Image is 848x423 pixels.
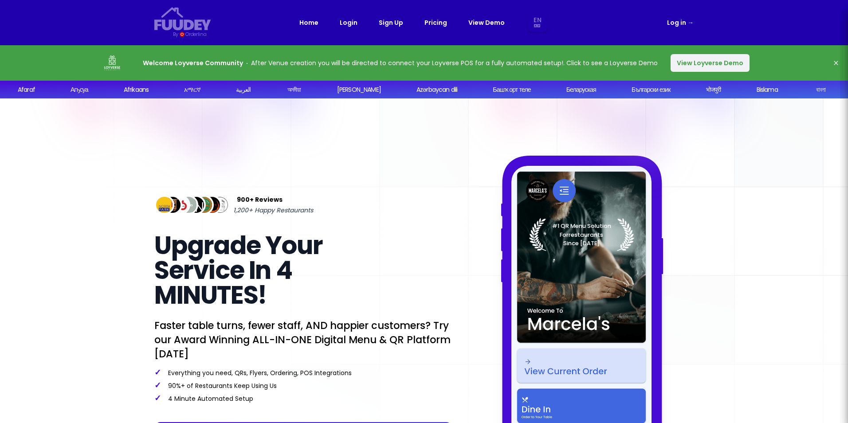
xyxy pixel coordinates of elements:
[529,218,634,251] img: Laurel
[667,17,694,28] a: Log in
[493,85,530,94] div: Башҡорт теле
[194,195,214,215] img: Review Img
[202,195,222,215] img: Review Img
[632,85,671,94] div: Български език
[210,195,230,215] img: Review Img
[154,228,322,313] span: Upgrade Your Service In 4 MINUTES!
[154,195,174,215] img: Review Img
[687,18,694,27] span: →
[154,367,161,378] span: ✓
[299,17,318,28] a: Home
[337,85,381,94] div: [PERSON_NAME]
[71,85,88,94] div: Аҧсуа
[566,85,596,94] div: Беларуская
[154,394,452,403] p: 4 Minute Automated Setup
[173,31,178,38] div: By
[340,17,357,28] a: Login
[236,85,251,94] div: العربية
[154,318,452,361] p: Faster table turns, fewer staff, AND happier customers? Try our Award Winning ALL-IN-ONE Digital ...
[154,7,211,31] svg: {/* Added fill="currentColor" here */} {/* This rectangle defines the background. Its explicit fi...
[143,59,243,67] strong: Welcome Loyverse Community
[468,17,505,28] a: View Demo
[178,195,198,215] img: Review Img
[162,195,182,215] img: Review Img
[186,195,206,215] img: Review Img
[424,17,447,28] a: Pricing
[184,85,200,94] div: አማርኛ
[706,85,721,94] div: भोजपुरी
[18,85,35,94] div: Afaraf
[143,58,658,68] p: After Venue creation you will be directed to connect your Loyverse POS for a fully automated setu...
[154,392,161,403] span: ✓
[757,85,778,94] div: Bislama
[124,85,149,94] div: Afrikaans
[237,194,283,205] span: 900+ Reviews
[154,381,452,390] p: 90%+ of Restaurants Keep Using Us
[671,54,750,72] button: View Loyverse Demo
[170,195,190,215] img: Review Img
[287,85,301,94] div: অসমীয়া
[379,17,403,28] a: Sign Up
[416,85,457,94] div: Azərbaycan dili
[154,380,161,391] span: ✓
[154,368,452,377] p: Everything you need, QRs, Flyers, Ordering, POS Integrations
[185,31,206,38] div: Orderlina
[233,205,313,215] span: 1,200+ Happy Restaurants
[816,85,825,94] div: বাংলা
